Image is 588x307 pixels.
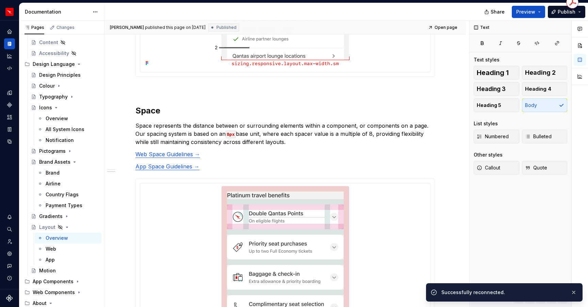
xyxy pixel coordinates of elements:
[35,254,101,265] a: App
[4,112,15,123] a: Assets
[145,25,206,30] div: published this page on [DATE]
[477,102,501,109] span: Heading 5
[28,222,101,233] a: Layout
[4,124,15,135] a: Storybook stories
[522,161,568,175] button: Quote
[4,248,15,259] a: Settings
[474,130,519,143] button: Numbered
[558,8,575,15] span: Publish
[28,157,101,167] a: Brand Assets
[4,236,15,247] a: Invite team
[474,56,500,63] div: Text styles
[46,202,82,209] div: Payment Types
[5,8,14,16] img: 6b187050-a3ed-48aa-8485-808e17fcee26.png
[22,276,101,287] div: App Components
[39,213,63,220] div: Gradients
[25,8,89,15] div: Documentation
[525,86,551,92] span: Heading 4
[39,50,69,57] div: Accessibility
[4,136,15,147] a: Data sources
[491,8,505,15] span: Share
[39,72,81,78] div: Design Principles
[6,295,13,302] svg: Supernova Logo
[46,246,56,252] div: Web
[46,180,61,187] div: Airline
[28,102,101,113] a: Icons
[548,6,585,18] button: Publish
[33,278,73,285] div: App Components
[46,137,74,144] div: Notification
[33,61,75,68] div: Design Language
[512,6,545,18] button: Preview
[4,224,15,235] button: Search ⌘K
[477,133,509,140] span: Numbered
[135,122,435,146] p: Space represents the distance between or surrounding elements within a component, or components o...
[226,130,236,138] code: 8px
[39,267,56,274] div: Motion
[474,66,519,79] button: Heading 1
[35,113,101,124] a: Overview
[39,83,55,89] div: Colour
[33,300,47,307] div: About
[426,23,460,32] a: Open page
[28,146,101,157] a: Pictograms
[35,189,101,200] a: Country Flags
[4,100,15,110] div: Components
[435,25,457,30] span: Open page
[441,289,565,296] div: Successfully reconnected.
[4,38,15,49] a: Documentation
[522,82,568,96] button: Heading 4
[35,135,101,146] a: Notification
[477,69,509,76] span: Heading 1
[46,256,55,263] div: App
[474,161,519,175] button: Callout
[4,51,15,61] div: Analytics
[28,211,101,222] a: Gradients
[28,80,101,91] a: Colour
[525,164,547,171] span: Quote
[35,200,101,211] a: Payment Types
[24,25,44,30] div: Pages
[56,25,75,30] div: Changes
[135,105,435,116] h2: Space
[135,163,199,170] a: App Space Guidelines →
[481,6,509,18] button: Share
[46,169,60,176] div: Brand
[477,164,500,171] span: Callout
[35,124,101,135] a: All System Icons
[46,191,79,198] div: Country Flags
[35,233,101,243] a: Overview
[46,115,68,122] div: Overview
[110,25,144,30] span: [PERSON_NAME]
[39,39,58,46] div: Content
[4,26,15,37] a: Home
[22,287,101,298] div: Web Components
[4,260,15,271] button: Contact support
[22,59,101,70] div: Design Language
[28,265,101,276] a: Motion
[4,87,15,98] a: Design tokens
[522,66,568,79] button: Heading 2
[39,148,66,155] div: Pictograms
[477,86,506,92] span: Heading 3
[216,25,236,30] span: Published
[4,63,15,74] a: Code automation
[39,224,55,231] div: Layout
[39,159,70,165] div: Brand Assets
[522,130,568,143] button: Bulleted
[35,243,101,254] a: Web
[4,212,15,222] div: Notifications
[28,37,101,48] a: Content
